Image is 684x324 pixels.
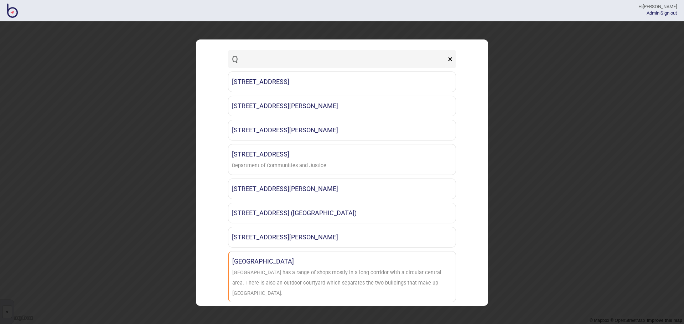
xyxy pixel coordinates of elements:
a: [STREET_ADDRESS][PERSON_NAME] [228,96,456,116]
a: Admin [647,10,659,16]
img: BindiMaps CMS [7,4,18,18]
div: Barkly Square has a range of shops mostly in a long corridor with a circular central area. There ... [232,268,452,298]
a: [STREET_ADDRESS] ([GEOGRAPHIC_DATA]) [228,203,456,223]
a: [STREET_ADDRESS]Department of Communities and Justice [228,144,456,175]
button: × [444,50,456,68]
a: [GEOGRAPHIC_DATA][GEOGRAPHIC_DATA] has a range of shops mostly in a long corridor with a circular... [228,251,456,302]
div: Hi [PERSON_NAME] [638,4,677,10]
input: Search locations by tag + name [228,50,446,68]
a: [STREET_ADDRESS][PERSON_NAME] [228,120,456,140]
a: [STREET_ADDRESS][PERSON_NAME] [228,179,456,199]
div: Department of Communities and Justice [232,161,326,171]
a: [STREET_ADDRESS][PERSON_NAME] [228,227,456,248]
a: [STREET_ADDRESS] [228,71,456,92]
button: Sign out [660,10,677,16]
span: | [647,10,660,16]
